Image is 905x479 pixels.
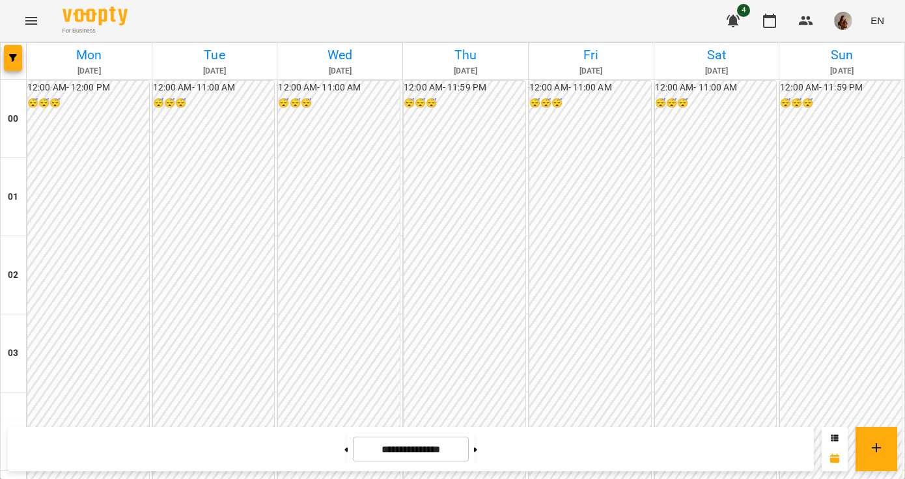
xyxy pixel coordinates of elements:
[279,65,400,77] h6: [DATE]
[63,7,128,25] img: Voopty Logo
[405,65,526,77] h6: [DATE]
[656,45,777,65] h6: Sat
[656,65,777,77] h6: [DATE]
[29,45,150,65] h6: Mon
[655,81,777,95] h6: 12:00 AM - 11:00 AM
[278,81,400,95] h6: 12:00 AM - 11:00 AM
[154,65,275,77] h6: [DATE]
[834,12,852,30] img: 3ce433daf340da6b7c5881d4c37f3cdb.png
[8,268,18,282] h6: 02
[8,190,18,204] h6: 01
[780,81,902,95] h6: 12:00 AM - 11:59 PM
[27,81,149,95] h6: 12:00 AM - 12:00 PM
[780,96,902,111] h6: 😴😴😴
[27,96,149,111] h6: 😴😴😴
[8,112,18,126] h6: 00
[153,96,275,111] h6: 😴😴😴
[655,96,777,111] h6: 😴😴😴
[737,4,750,17] span: 4
[154,45,275,65] h6: Tue
[870,14,884,27] span: EN
[781,45,902,65] h6: Sun
[8,346,18,361] h6: 03
[16,5,47,36] button: Menu
[63,27,128,35] span: For Business
[29,65,150,77] h6: [DATE]
[279,45,400,65] h6: Wed
[531,65,652,77] h6: [DATE]
[531,45,652,65] h6: Fri
[865,8,889,33] button: EN
[153,81,275,95] h6: 12:00 AM - 11:00 AM
[781,65,902,77] h6: [DATE]
[529,96,651,111] h6: 😴😴😴
[278,96,400,111] h6: 😴😴😴
[405,45,526,65] h6: Thu
[529,81,651,95] h6: 12:00 AM - 11:00 AM
[404,96,525,111] h6: 😴😴😴
[404,81,525,95] h6: 12:00 AM - 11:59 PM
